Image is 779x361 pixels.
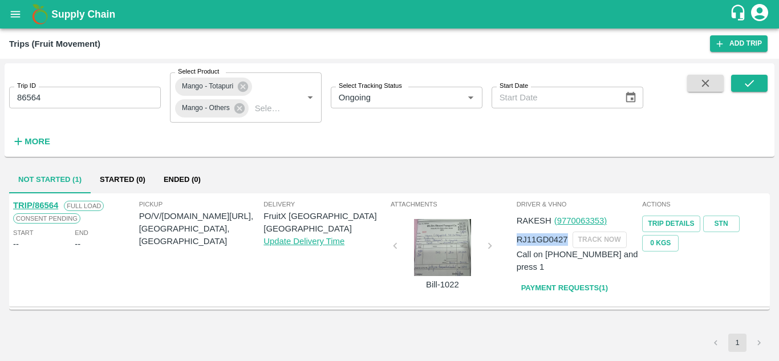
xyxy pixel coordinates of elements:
[263,199,388,209] span: Delivery
[25,137,50,146] strong: More
[620,87,642,108] button: Choose date
[334,90,445,105] input: Select Tracking Status
[75,238,80,250] div: --
[517,199,640,209] span: Driver & VHNo
[175,99,249,117] div: Mango - Others
[139,210,264,248] p: PO/V/[DOMAIN_NAME][URL], [GEOGRAPHIC_DATA], [GEOGRAPHIC_DATA]
[303,90,318,105] button: Open
[500,82,528,91] label: Start Date
[517,216,551,225] span: RAKESH
[263,237,344,246] a: Update Delivery Time
[492,87,616,108] input: Start Date
[139,199,264,209] span: Pickup
[710,35,768,52] a: Add Trip
[517,278,612,298] a: Payment Requests(1)
[13,238,19,250] div: --
[391,199,514,209] span: Attachments
[175,80,240,92] span: Mango - Totapuri
[339,82,402,91] label: Select Tracking Status
[554,216,607,225] a: (9770063353)
[75,228,88,238] span: End
[263,210,388,236] p: FruitX [GEOGRAPHIC_DATA] [GEOGRAPHIC_DATA]
[729,4,749,25] div: customer-support
[250,101,285,116] input: Select Product
[9,132,53,151] button: More
[2,1,29,27] button: open drawer
[705,334,770,352] nav: pagination navigation
[13,228,33,238] span: Start
[9,166,91,193] button: Not Started (1)
[642,216,700,232] a: Trip Details
[51,6,729,22] a: Supply Chain
[175,102,237,114] span: Mango - Others
[400,278,485,291] p: Bill-1022
[13,201,58,210] a: TRIP/86564
[9,36,100,51] div: Trips (Fruit Movement)
[517,248,640,274] p: Call on [PHONE_NUMBER] and press 1
[64,201,104,211] span: Full Load
[517,233,568,246] p: RJ11GD0427
[175,78,252,96] div: Mango - Totapuri
[13,213,80,224] span: Consent Pending
[91,166,155,193] button: Started (0)
[749,2,770,26] div: account of current user
[642,235,679,252] button: 0 Kgs
[9,87,161,108] input: Enter Trip ID
[178,67,219,76] label: Select Product
[728,334,746,352] button: page 1
[642,199,766,209] span: Actions
[155,166,210,193] button: Ended (0)
[17,82,36,91] label: Trip ID
[703,216,740,232] a: STN
[29,3,51,26] img: logo
[51,9,115,20] b: Supply Chain
[463,90,478,105] button: Open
